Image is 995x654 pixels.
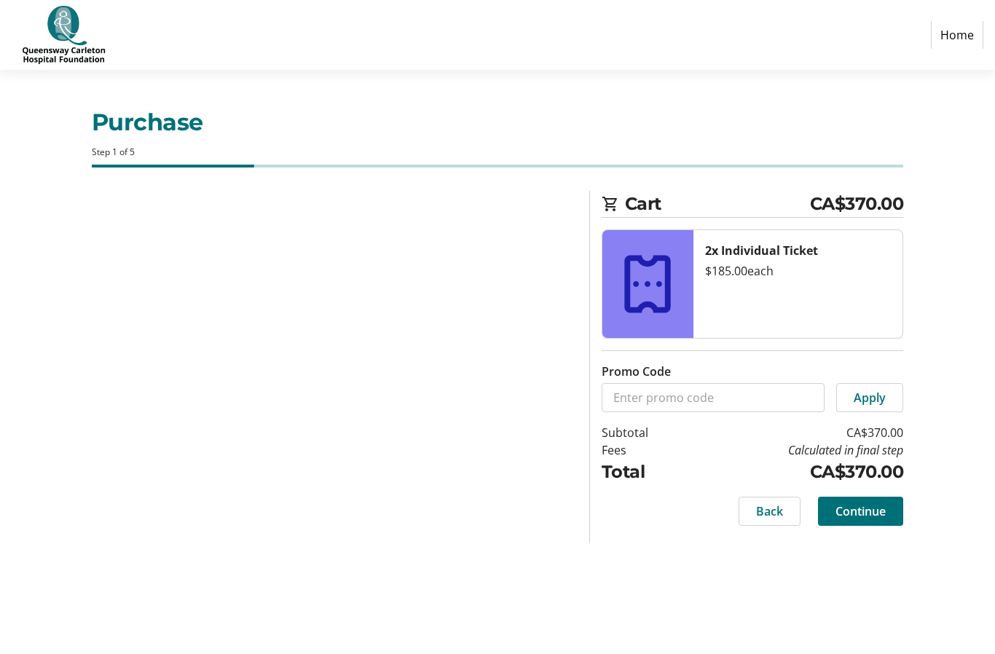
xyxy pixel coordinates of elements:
span: Cart [625,191,810,217]
label: Promo Code [602,363,671,380]
span: CA$370.00 [810,191,904,217]
button: Apply [836,383,903,412]
a: Home [931,21,983,49]
strong: 2x Individual Ticket [705,243,818,259]
span: Continue [835,503,886,520]
input: Enter promo code [602,383,825,412]
button: Back [739,497,801,526]
span: Apply [854,389,886,406]
div: Step 1 of 5 [92,146,903,159]
span: Back [756,503,783,520]
td: Calculated in final step [688,441,903,459]
div: $185.00 each [705,262,891,280]
td: Subtotal [602,424,688,441]
td: CA$370.00 [688,424,903,441]
td: Fees [602,441,688,459]
td: Total [602,459,688,485]
h1: Purchase [92,105,903,140]
button: Continue [818,497,903,526]
img: QCH Foundation's Logo [12,6,115,64]
td: CA$370.00 [688,459,903,485]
